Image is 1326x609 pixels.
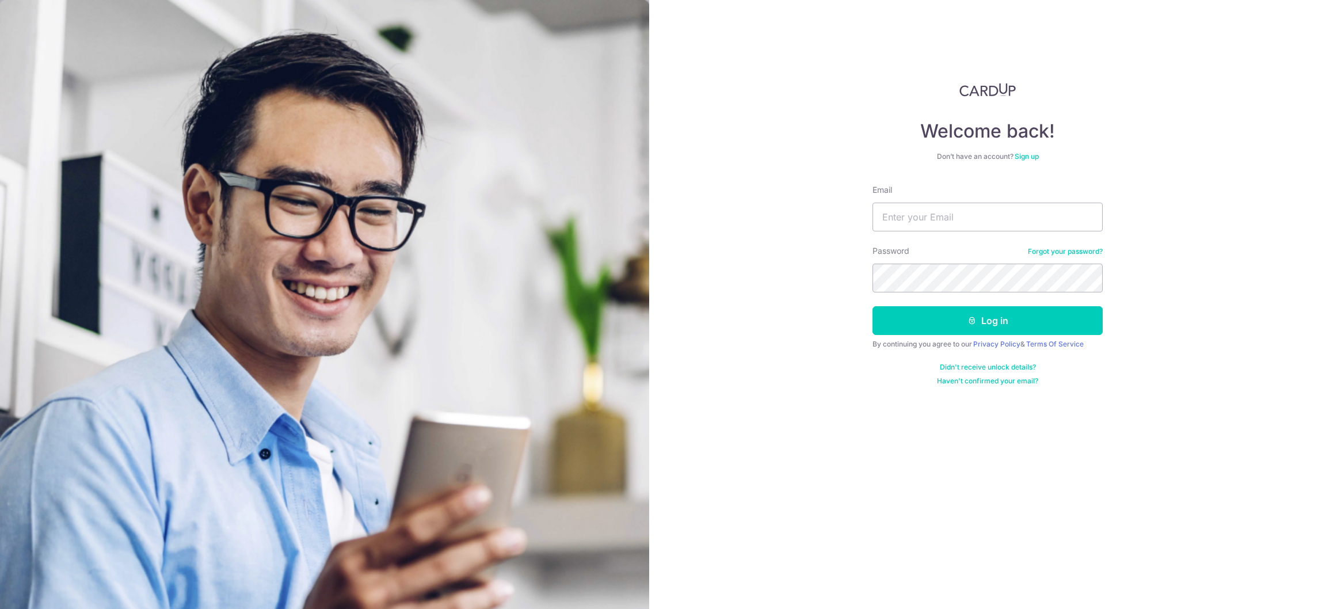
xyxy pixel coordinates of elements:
[959,83,1016,97] img: CardUp Logo
[872,306,1103,335] button: Log in
[872,245,909,257] label: Password
[872,340,1103,349] div: By continuing you agree to our &
[940,363,1036,372] a: Didn't receive unlock details?
[872,184,892,196] label: Email
[1015,152,1039,161] a: Sign up
[1026,340,1084,348] a: Terms Of Service
[872,120,1103,143] h4: Welcome back!
[872,203,1103,231] input: Enter your Email
[937,376,1038,386] a: Haven't confirmed your email?
[872,152,1103,161] div: Don’t have an account?
[973,340,1020,348] a: Privacy Policy
[1028,247,1103,256] a: Forgot your password?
